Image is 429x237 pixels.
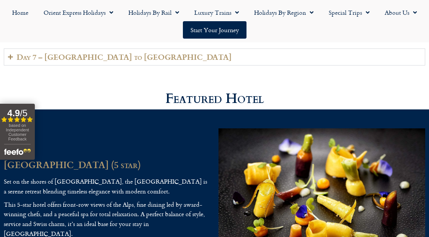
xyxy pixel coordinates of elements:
a: Luxury Trains [187,4,246,21]
h2: Day 7 – [GEOGRAPHIC_DATA] to [GEOGRAPHIC_DATA] [17,53,232,61]
h2: [GEOGRAPHIC_DATA] (5 star) [4,160,211,169]
a: About Us [377,4,424,21]
a: Holidays by Rail [121,4,187,21]
a: Special Trips [321,4,377,21]
h2: Featured Hotel [165,92,264,106]
summary: Day 7 – [GEOGRAPHIC_DATA] to [GEOGRAPHIC_DATA] [4,48,425,65]
a: Holidays by Region [246,4,321,21]
nav: Menu [4,4,425,39]
a: Home [5,4,36,21]
span: Set on the shores of [GEOGRAPHIC_DATA], the [GEOGRAPHIC_DATA] is a serene retreat blending timele... [4,177,207,196]
a: Start your Journey [183,21,246,39]
a: Orient Express Holidays [36,4,121,21]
